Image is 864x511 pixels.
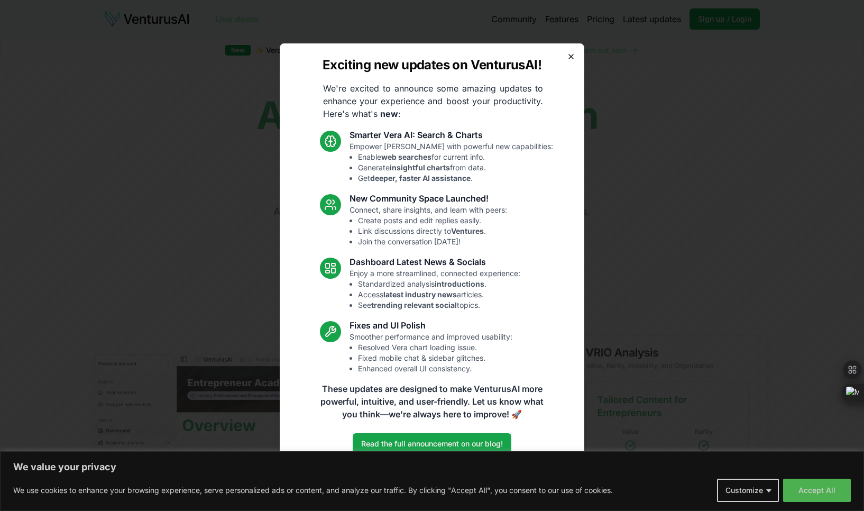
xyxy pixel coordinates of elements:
[370,174,471,182] strong: deeper, faster AI assistance
[381,152,431,161] strong: web searches
[435,279,484,288] strong: introductions
[358,363,512,374] li: Enhanced overall UI consistency.
[323,57,541,74] h2: Exciting new updates on VenturusAI!
[350,129,553,141] h3: Smarter Vera AI: Search & Charts
[358,289,520,300] li: Access articles.
[350,205,507,247] p: Connect, share insights, and learn with peers:
[358,236,507,247] li: Join the conversation [DATE]!
[358,162,553,173] li: Generate from data.
[350,141,553,184] p: Empower [PERSON_NAME] with powerful new capabilities:
[390,163,450,172] strong: insightful charts
[380,108,398,119] strong: new
[358,279,520,289] li: Standardized analysis .
[350,255,520,268] h3: Dashboard Latest News & Socials
[358,226,507,236] li: Link discussions directly to .
[358,152,553,162] li: Enable for current info.
[383,290,457,299] strong: latest industry news
[358,300,520,311] li: See topics.
[371,300,457,309] strong: trending relevant social
[350,268,520,311] p: Enjoy a more streamlined, connected experience:
[315,82,552,120] p: We're excited to announce some amazing updates to enhance your experience and boost your producti...
[358,342,512,353] li: Resolved Vera chart loading issue.
[350,332,512,374] p: Smoother performance and improved usability:
[314,382,550,421] p: These updates are designed to make VenturusAI more powerful, intuitive, and user-friendly. Let us...
[358,353,512,363] li: Fixed mobile chat & sidebar glitches.
[353,433,511,454] a: Read the full announcement on our blog!
[358,173,553,184] li: Get .
[350,319,512,332] h3: Fixes and UI Polish
[358,215,507,226] li: Create posts and edit replies easily.
[350,192,507,205] h3: New Community Space Launched!
[451,226,484,235] strong: Ventures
